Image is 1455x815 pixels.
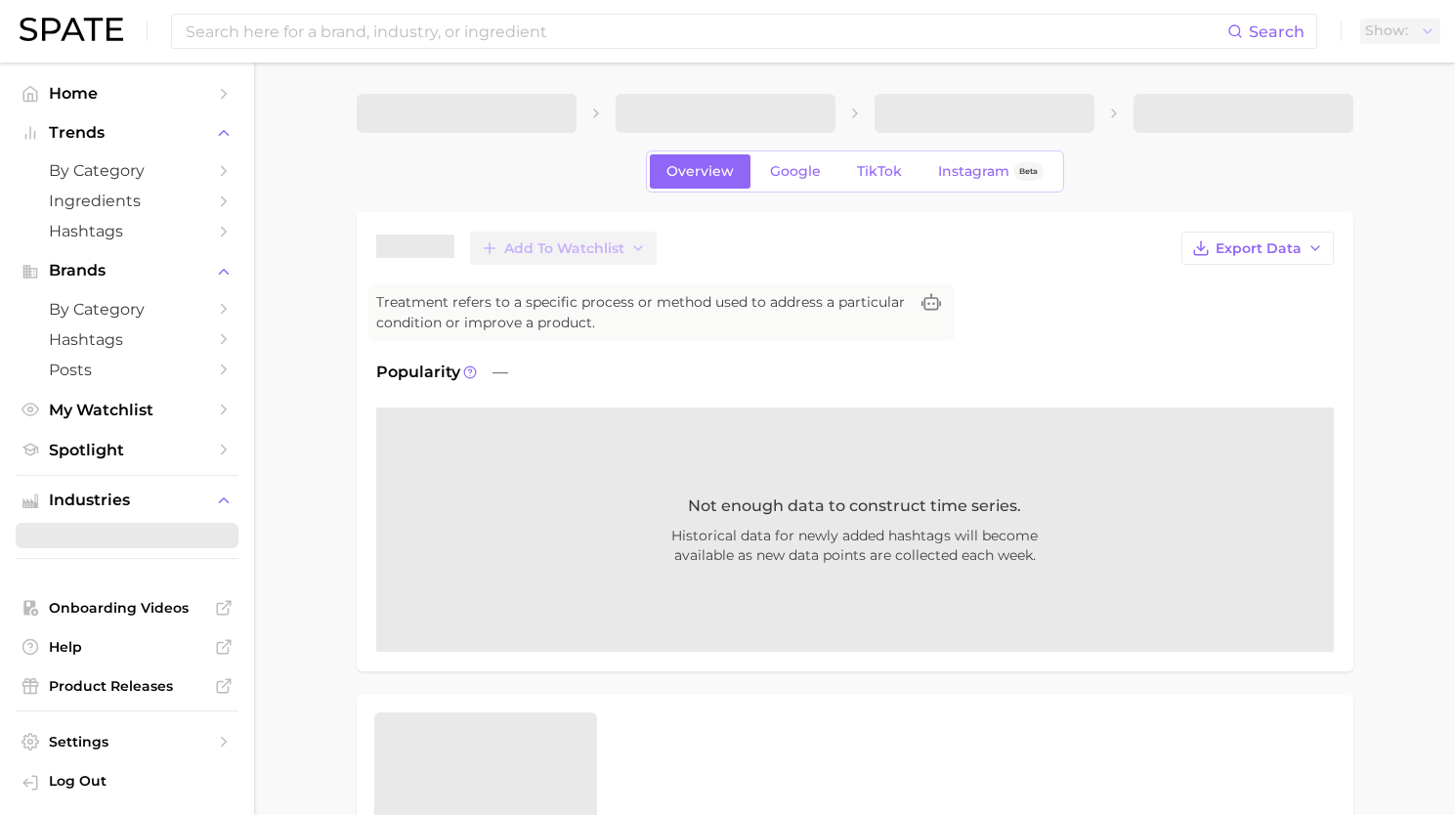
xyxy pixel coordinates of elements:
a: Onboarding Videos [16,593,238,622]
span: Add to Watchlist [504,240,624,257]
span: — [492,361,508,384]
span: Export Data [1216,240,1302,257]
a: Home [16,78,238,108]
span: Hashtags [49,330,205,349]
button: Add to Watchlist [470,232,657,265]
span: Onboarding Videos [49,599,205,617]
a: Posts [16,355,238,385]
button: Brands [16,256,238,285]
span: My Watchlist [49,401,205,419]
span: TikTok [857,163,902,180]
span: Spotlight [49,441,205,459]
span: Instagram [938,163,1009,180]
a: Help [16,632,238,662]
button: Trends [16,118,238,148]
img: SPATE [20,18,123,41]
a: Hashtags [16,216,238,246]
span: by Category [49,161,205,180]
span: Brands [49,262,205,279]
a: Google [753,154,837,189]
span: Beta [1019,163,1038,180]
button: Show [1360,19,1440,44]
span: Settings [49,733,205,751]
a: by Category [16,294,238,324]
a: by Category [16,155,238,186]
span: Overview [666,163,734,180]
span: Treatment refers to a specific process or method used to address a particular condition or improv... [376,292,908,333]
span: Search [1249,22,1305,41]
span: Google [770,163,821,180]
button: Export Data [1181,232,1334,265]
span: Popularity [376,361,460,384]
span: Hashtags [49,222,205,240]
span: Ingredients [49,192,205,210]
a: Spotlight [16,435,238,465]
span: Not enough data to construct time series. [688,494,1021,518]
span: Show [1365,25,1408,36]
span: Home [49,84,205,103]
a: Hashtags [16,324,238,355]
span: Log Out [49,772,223,790]
span: by Category [49,300,205,319]
a: Log out. Currently logged in with e-mail marwat@spate.nyc. [16,766,238,799]
a: Ingredients [16,186,238,216]
a: My Watchlist [16,395,238,425]
button: Industries [16,486,238,515]
span: Product Releases [49,677,205,695]
a: Product Releases [16,671,238,701]
a: TikTok [840,154,919,189]
span: Industries [49,492,205,509]
a: InstagramBeta [921,154,1060,189]
span: Trends [49,124,205,142]
span: Posts [49,361,205,379]
a: Overview [650,154,750,189]
span: Historical data for newly added hashtags will become available as new data points are collected e... [542,526,1168,565]
input: Search here for a brand, industry, or ingredient [184,15,1227,48]
span: Help [49,638,205,656]
a: Settings [16,727,238,756]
